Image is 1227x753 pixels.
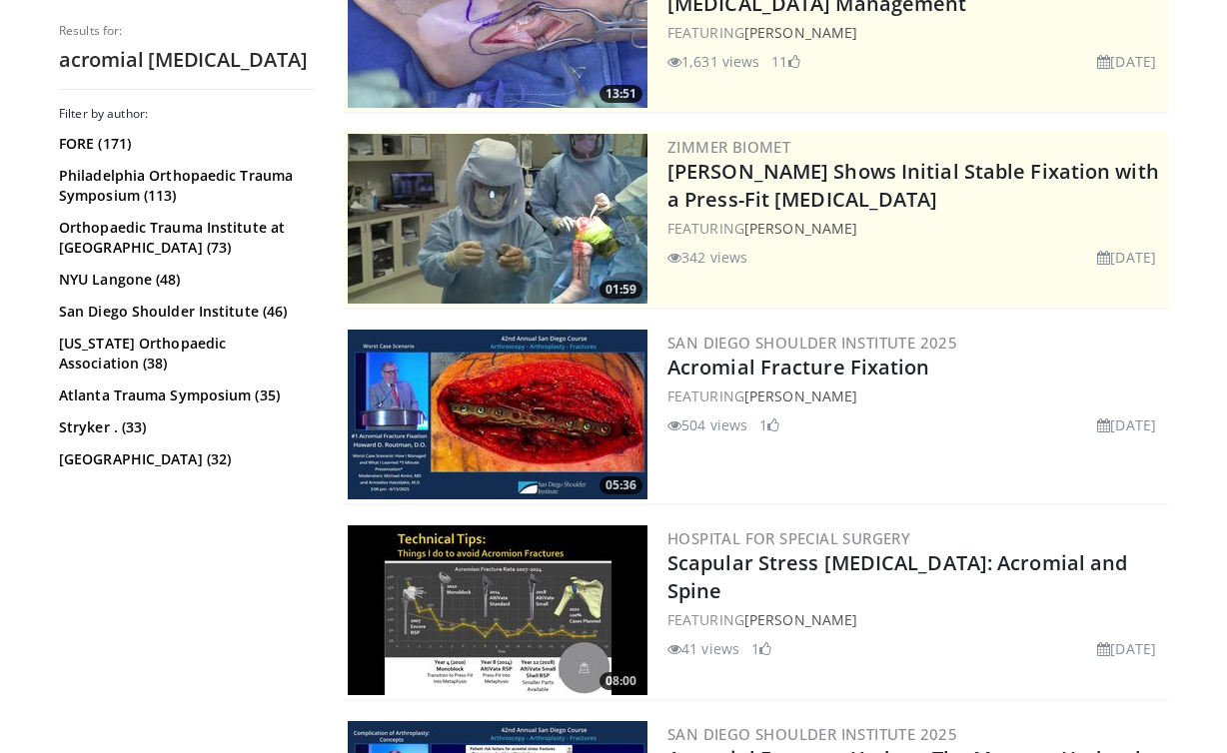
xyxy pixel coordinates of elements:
[667,51,759,72] li: 1,631 views
[759,414,779,435] li: 1
[744,219,857,238] a: [PERSON_NAME]
[59,449,309,469] a: [GEOGRAPHIC_DATA] (32)
[744,386,857,405] a: [PERSON_NAME]
[667,218,1164,239] div: FEATURING
[59,218,309,258] a: Orthopaedic Trauma Institute at [GEOGRAPHIC_DATA] (73)
[1097,51,1156,72] li: [DATE]
[667,609,1164,630] div: FEATURING
[59,134,309,154] a: FORE (171)
[600,281,642,299] span: 01:59
[667,137,790,157] a: Zimmer Biomet
[348,330,647,499] a: 05:36
[771,51,799,72] li: 11
[1097,638,1156,659] li: [DATE]
[59,385,309,405] a: Atlanta Trauma Symposium (35)
[667,333,957,353] a: San Diego Shoulder Institute 2025
[600,85,642,103] span: 13:51
[667,354,930,380] a: Acromial Fracture Fixation
[667,528,910,548] a: Hospital for Special Surgery
[744,610,857,629] a: [PERSON_NAME]
[667,549,1127,604] a: Scapular Stress [MEDICAL_DATA]: Acromial and Spine
[348,134,647,304] a: 01:59
[667,158,1159,213] a: [PERSON_NAME] Shows Initial Stable Fixation with a Press-Fit [MEDICAL_DATA]
[667,724,957,744] a: San Diego Shoulder Institute 2025
[59,270,309,290] a: NYU Langone (48)
[348,330,647,499] img: 3e9f748e-a19d-434e-bad1-a375e23a53ea.300x170_q85_crop-smart_upscale.jpg
[348,134,647,304] img: 6bc46ad6-b634-4876-a934-24d4e08d5fac.300x170_q85_crop-smart_upscale.jpg
[1097,414,1156,435] li: [DATE]
[348,525,647,695] a: 08:00
[600,672,642,690] span: 08:00
[59,47,314,73] h2: acromial [MEDICAL_DATA]
[667,247,747,268] li: 342 views
[667,414,747,435] li: 504 views
[1097,247,1156,268] li: [DATE]
[59,417,309,437] a: Stryker . (33)
[59,23,314,39] p: Results for:
[59,302,309,322] a: San Diego Shoulder Institute (46)
[59,334,309,374] a: [US_STATE] Orthopaedic Association (38)
[667,385,1164,406] div: FEATURING
[59,166,309,206] a: Philadelphia Orthopaedic Trauma Symposium (113)
[59,106,314,122] h3: Filter by author:
[667,22,1164,43] div: FEATURING
[667,638,739,659] li: 41 views
[600,476,642,494] span: 05:36
[751,638,771,659] li: 1
[744,23,857,42] a: [PERSON_NAME]
[348,525,647,695] img: f2ece0f0-0b37-494d-af36-848e56bf2615.300x170_q85_crop-smart_upscale.jpg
